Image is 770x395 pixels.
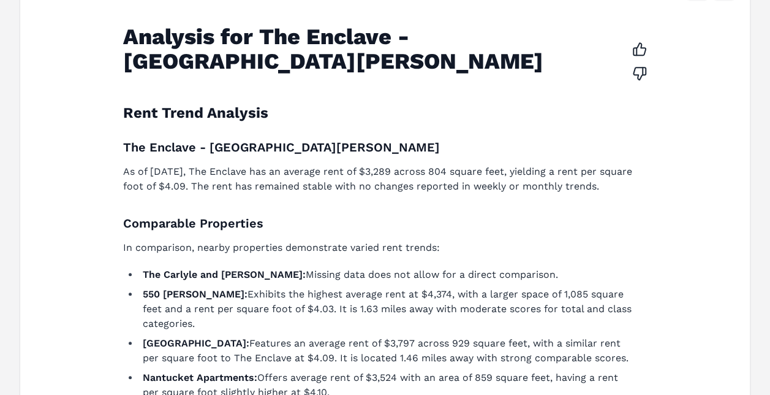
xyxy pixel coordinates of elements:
p: As of [DATE], The Enclave has an average rent of $3,289 across 804 square feet, yielding a rent p... [123,164,632,194]
li: Features an average rent of $3,797 across 929 square feet, with a similar rent per square foot to... [139,336,632,366]
strong: 550 [PERSON_NAME]: [143,288,247,300]
p: In comparison, nearby properties demonstrate varied rent trends: [123,240,632,255]
strong: [GEOGRAPHIC_DATA]: [143,337,249,349]
h3: Comparable Properties [123,213,632,233]
li: Exhibits the highest average rent at $4,374, with a larger space of 1,085 square feet and a rent ... [139,287,632,331]
li: Missing data does not allow for a direct comparison. [139,267,632,282]
h3: The Enclave - [GEOGRAPHIC_DATA][PERSON_NAME] [123,137,632,157]
strong: Nantucket Apartments: [143,372,257,383]
strong: The Carlyle and [PERSON_NAME]: [143,269,306,280]
h2: Rent Trend Analysis [123,103,632,123]
h1: Analysis for The Enclave - [GEOGRAPHIC_DATA][PERSON_NAME] [123,25,632,74]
